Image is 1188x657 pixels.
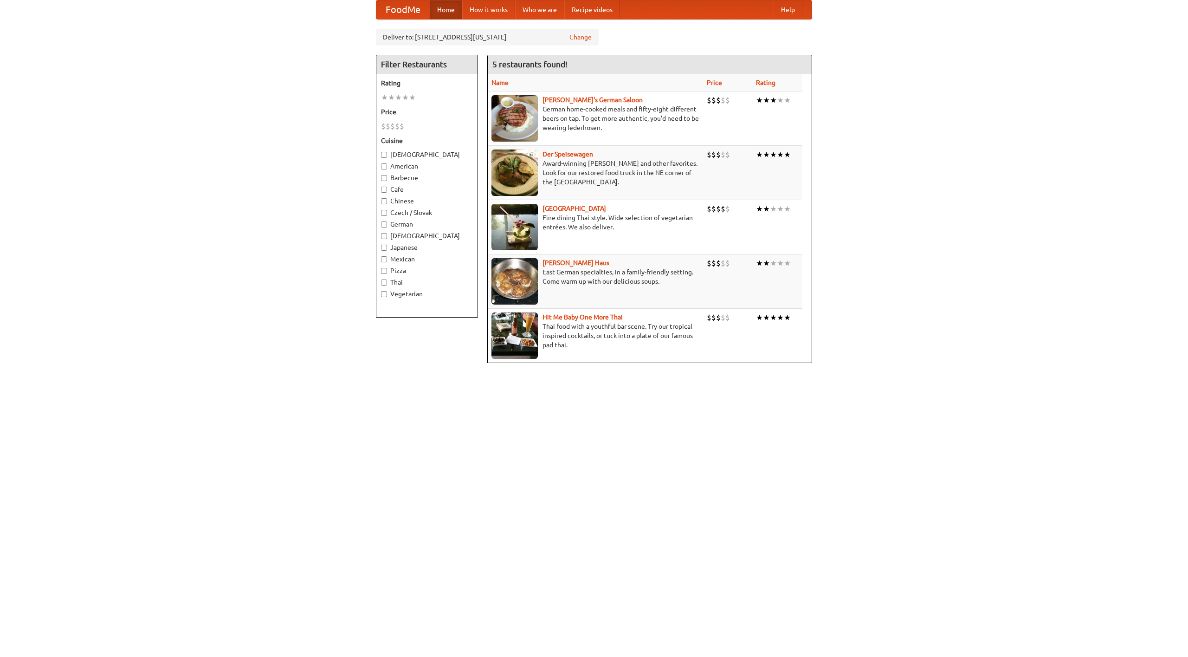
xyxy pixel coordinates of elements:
li: ★ [770,95,777,105]
li: $ [711,312,716,323]
a: Price [707,79,722,86]
label: German [381,220,473,229]
li: ★ [402,92,409,103]
li: ★ [784,150,791,160]
label: Czech / Slovak [381,208,473,217]
a: FoodMe [376,0,430,19]
li: ★ [756,204,763,214]
li: ★ [784,95,791,105]
a: Recipe videos [564,0,620,19]
li: $ [716,258,721,268]
li: ★ [777,204,784,214]
input: Thai [381,280,387,286]
ng-pluralize: 5 restaurants found! [492,60,568,69]
li: $ [716,95,721,105]
img: esthers.jpg [491,95,538,142]
input: Mexican [381,256,387,262]
input: American [381,163,387,169]
label: Cafe [381,185,473,194]
li: $ [386,121,390,131]
li: ★ [770,204,777,214]
li: ★ [381,92,388,103]
input: [DEMOGRAPHIC_DATA] [381,233,387,239]
a: [PERSON_NAME] Haus [542,259,609,267]
a: Rating [756,79,775,86]
h5: Price [381,107,473,117]
li: $ [721,312,725,323]
h4: Filter Restaurants [376,55,478,74]
a: Help [774,0,802,19]
p: Award-winning [PERSON_NAME] and other favorites. Look for our restored food truck in the NE corne... [491,159,699,187]
p: Fine dining Thai-style. Wide selection of vegetarian entrées. We also deliver. [491,213,699,232]
li: ★ [409,92,416,103]
li: ★ [756,150,763,160]
a: [GEOGRAPHIC_DATA] [542,205,606,212]
img: babythai.jpg [491,312,538,359]
input: Czech / Slovak [381,210,387,216]
li: $ [725,150,730,160]
li: $ [390,121,395,131]
li: $ [725,204,730,214]
li: $ [707,312,711,323]
li: ★ [756,95,763,105]
input: Barbecue [381,175,387,181]
a: Home [430,0,462,19]
label: Pizza [381,266,473,275]
li: $ [716,312,721,323]
li: $ [711,150,716,160]
li: ★ [763,95,770,105]
li: ★ [784,258,791,268]
input: Cafe [381,187,387,193]
h5: Rating [381,78,473,88]
li: ★ [388,92,395,103]
a: How it works [462,0,515,19]
img: speisewagen.jpg [491,150,538,196]
li: ★ [763,258,770,268]
div: Deliver to: [STREET_ADDRESS][US_STATE] [376,29,599,46]
input: [DEMOGRAPHIC_DATA] [381,152,387,158]
a: Der Speisewagen [542,150,593,158]
label: Vegetarian [381,289,473,299]
li: ★ [770,150,777,160]
label: [DEMOGRAPHIC_DATA] [381,231,473,241]
label: Barbecue [381,173,473,182]
h5: Cuisine [381,136,473,145]
a: Who we are [515,0,564,19]
a: Change [569,33,592,42]
li: $ [721,95,725,105]
li: $ [381,121,386,131]
input: Japanese [381,245,387,251]
a: [PERSON_NAME]'s German Saloon [542,96,643,104]
li: ★ [770,312,777,323]
li: $ [395,121,400,131]
label: American [381,162,473,171]
li: ★ [777,312,784,323]
input: Chinese [381,198,387,204]
li: $ [711,258,716,268]
a: Hit Me Baby One More Thai [542,313,623,321]
input: German [381,221,387,228]
p: East German specialties, in a family-friendly setting. Come warm up with our delicious soups. [491,267,699,286]
li: ★ [777,95,784,105]
li: $ [707,95,711,105]
label: Japanese [381,243,473,252]
li: ★ [756,258,763,268]
li: ★ [777,150,784,160]
img: kohlhaus.jpg [491,258,538,305]
li: $ [725,258,730,268]
li: ★ [756,312,763,323]
label: Chinese [381,196,473,206]
li: $ [716,150,721,160]
li: ★ [763,312,770,323]
label: Mexican [381,254,473,264]
li: ★ [770,258,777,268]
li: $ [711,204,716,214]
input: Vegetarian [381,291,387,297]
li: ★ [784,204,791,214]
li: $ [400,121,404,131]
